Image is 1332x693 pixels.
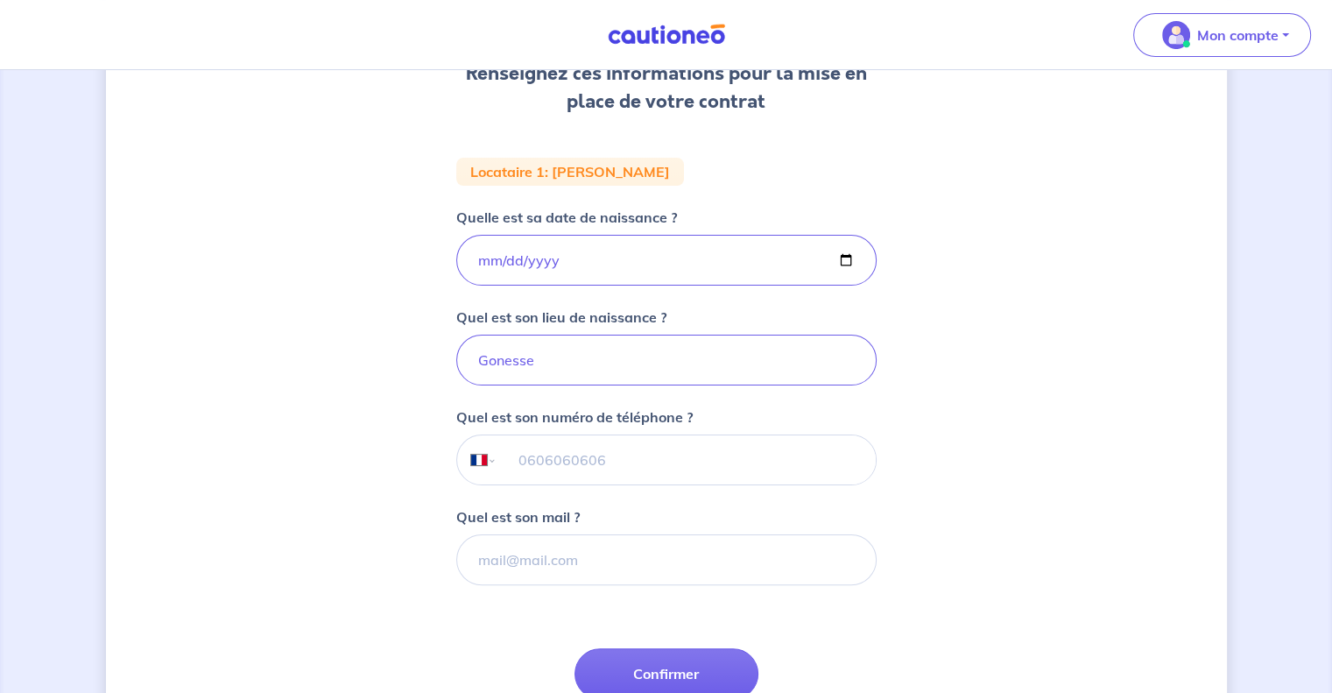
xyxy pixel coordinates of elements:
[1162,21,1190,49] img: illu_account_valid_menu.svg
[545,165,670,179] p: : [PERSON_NAME]
[456,506,580,527] p: Quel est son mail ?
[456,60,877,116] h3: Renseignez ces informations pour la mise en place de votre contrat
[456,207,677,228] p: Quelle est sa date de naissance ?
[1197,25,1279,46] p: Mon compte
[601,24,732,46] img: Cautioneo
[456,307,666,328] p: Quel est son lieu de naissance ?
[497,435,875,484] input: 0606060606
[456,534,877,585] input: mail@mail.com
[470,165,545,179] p: Locataire 1
[456,335,877,385] input: Paris
[1133,13,1311,57] button: illu_account_valid_menu.svgMon compte
[456,235,877,286] input: birthdate.placeholder
[456,407,693,428] p: Quel est son numéro de téléphone ?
